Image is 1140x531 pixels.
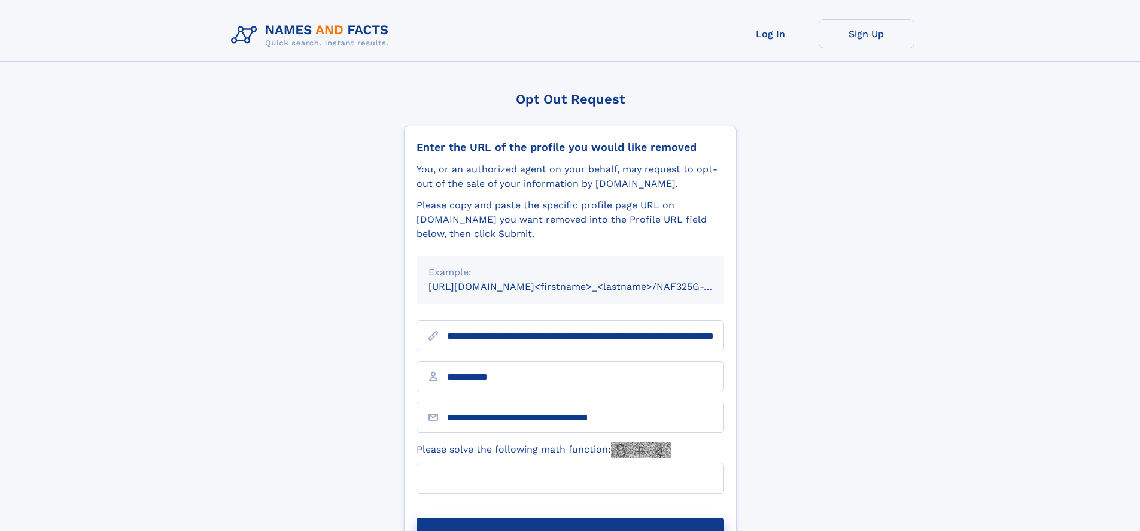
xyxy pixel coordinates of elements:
[417,442,671,458] label: Please solve the following math function:
[428,281,747,292] small: [URL][DOMAIN_NAME]<firstname>_<lastname>/NAF325G-xxxxxxxx
[404,92,737,107] div: Opt Out Request
[723,19,819,48] a: Log In
[226,19,399,51] img: Logo Names and Facts
[417,198,724,241] div: Please copy and paste the specific profile page URL on [DOMAIN_NAME] you want removed into the Pr...
[417,141,724,154] div: Enter the URL of the profile you would like removed
[819,19,914,48] a: Sign Up
[428,265,712,280] div: Example:
[417,162,724,191] div: You, or an authorized agent on your behalf, may request to opt-out of the sale of your informatio...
